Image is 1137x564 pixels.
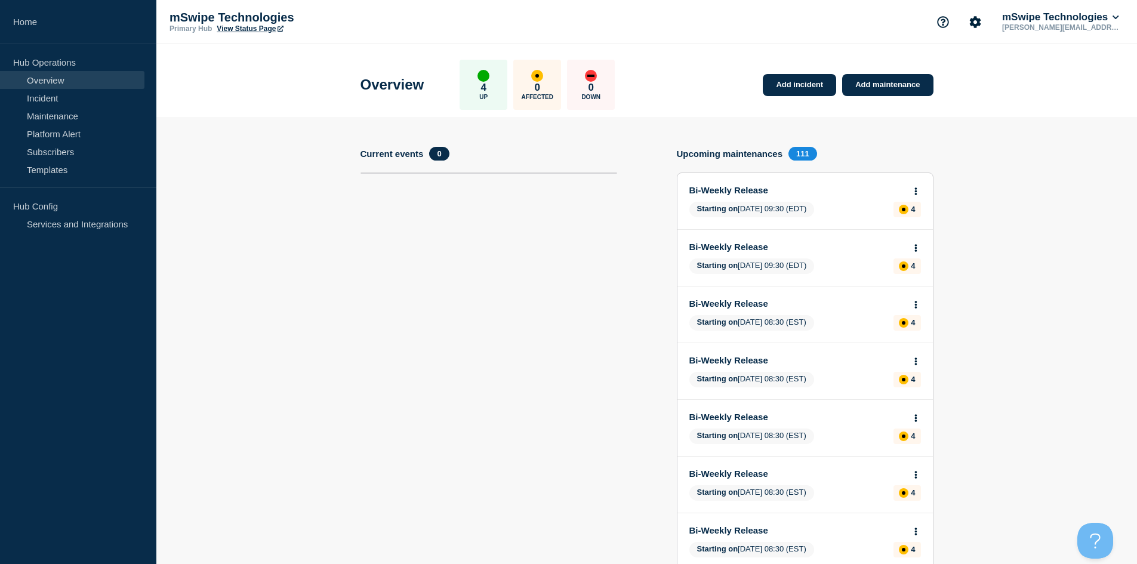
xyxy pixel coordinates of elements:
span: [DATE] 08:30 (EST) [689,315,814,331]
span: Starting on [697,318,738,326]
a: Bi-Weekly Release [689,412,905,422]
div: down [585,70,597,82]
button: mSwipe Technologies [1000,11,1121,23]
span: 111 [788,147,817,161]
p: 4 [911,261,915,270]
div: affected [899,545,908,554]
a: View Status Page [217,24,283,33]
a: Add maintenance [842,74,933,96]
div: affected [899,318,908,328]
a: Add incident [763,74,836,96]
h4: Current events [360,149,424,159]
div: affected [899,432,908,441]
button: Account settings [963,10,988,35]
p: 0 [535,82,540,94]
span: 0 [429,147,449,161]
p: [PERSON_NAME][EMAIL_ADDRESS][DOMAIN_NAME] [1000,23,1124,32]
a: Bi-Weekly Release [689,525,905,535]
p: Up [479,94,488,100]
p: Primary Hub [170,24,212,33]
span: Starting on [697,544,738,553]
a: Bi-Weekly Release [689,355,905,365]
span: [DATE] 08:30 (EST) [689,429,814,444]
p: 4 [911,545,915,554]
p: 4 [911,318,915,327]
p: mSwipe Technologies [170,11,408,24]
p: 0 [588,82,594,94]
div: affected [899,205,908,214]
a: Bi-Weekly Release [689,469,905,479]
p: Affected [522,94,553,100]
div: affected [531,70,543,82]
p: 4 [911,488,915,497]
span: [DATE] 09:30 (EDT) [689,202,815,217]
span: [DATE] 08:30 (EST) [689,485,814,501]
a: Bi-Weekly Release [689,185,905,195]
p: 4 [481,82,486,94]
p: 4 [911,432,915,440]
p: 4 [911,375,915,384]
div: affected [899,375,908,384]
div: affected [899,488,908,498]
div: up [477,70,489,82]
iframe: Help Scout Beacon - Open [1077,523,1113,559]
span: [DATE] 09:30 (EDT) [689,258,815,274]
p: Down [581,94,600,100]
span: Starting on [697,488,738,497]
span: Starting on [697,261,738,270]
h4: Upcoming maintenances [677,149,783,159]
h1: Overview [360,76,424,93]
span: [DATE] 08:30 (EST) [689,542,814,557]
span: Starting on [697,374,738,383]
div: affected [899,261,908,271]
p: 4 [911,205,915,214]
a: Bi-Weekly Release [689,298,905,309]
button: Support [930,10,956,35]
a: Bi-Weekly Release [689,242,905,252]
span: [DATE] 08:30 (EST) [689,372,814,387]
span: Starting on [697,204,738,213]
span: Starting on [697,431,738,440]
